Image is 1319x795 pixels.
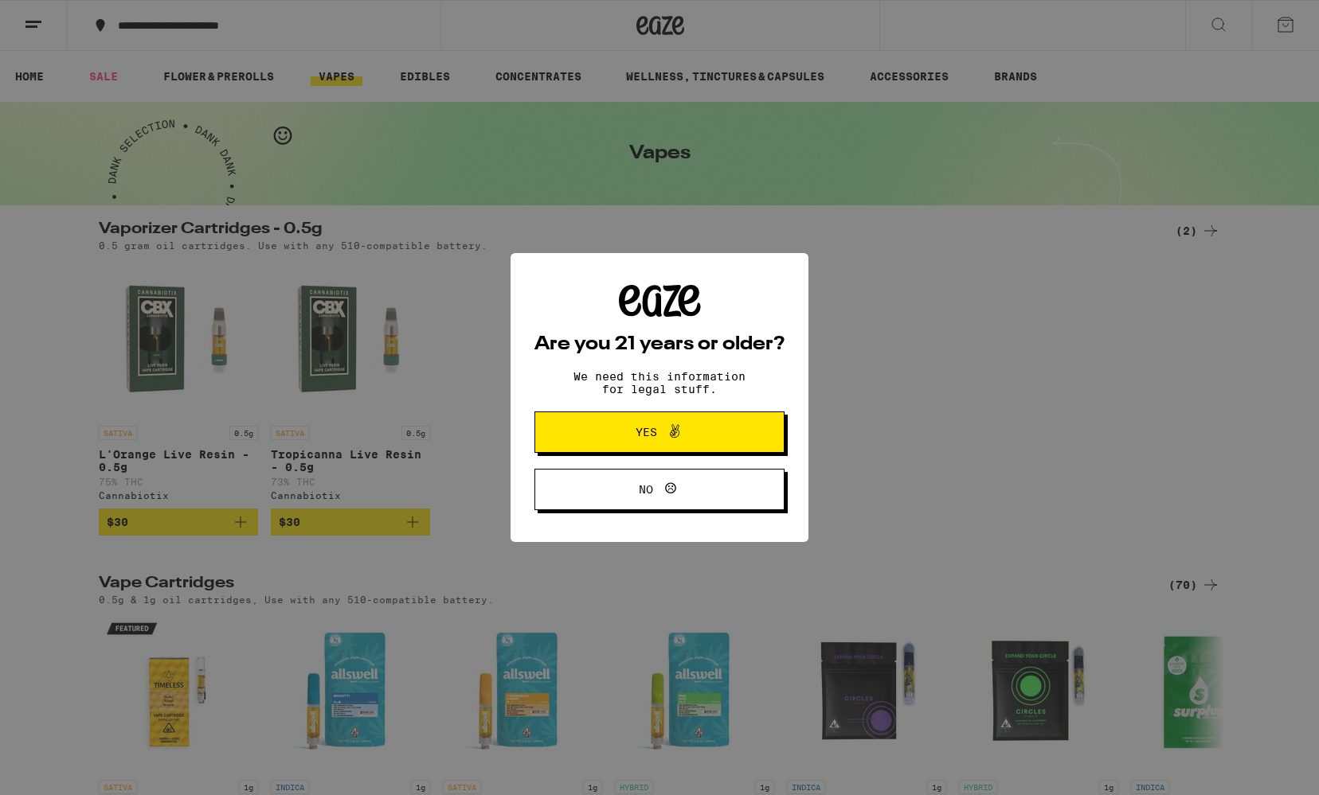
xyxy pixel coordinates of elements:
[10,11,115,24] span: Hi. Need any help?
[639,484,653,495] span: No
[534,411,785,453] button: Yes
[534,469,785,510] button: No
[636,427,657,438] span: Yes
[534,335,785,354] h2: Are you 21 years or older?
[560,370,759,396] p: We need this information for legal stuff.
